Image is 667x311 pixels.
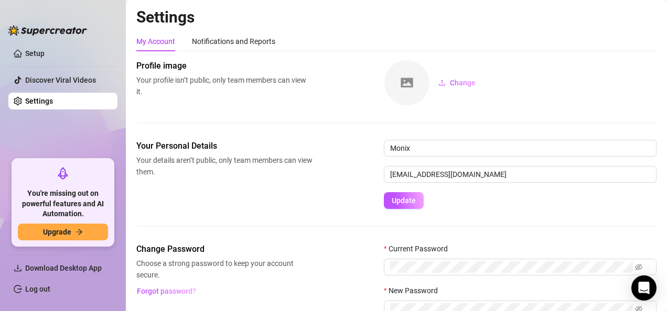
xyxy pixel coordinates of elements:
a: Settings [25,97,53,105]
span: Upgrade [43,228,71,236]
input: Enter name [384,140,657,157]
span: upload [438,79,446,86]
span: You're missing out on powerful features and AI Automation. [18,188,108,219]
span: Change Password [136,243,313,256]
a: Log out [25,285,50,293]
span: Your Personal Details [136,140,313,152]
button: Forgot password? [136,283,196,299]
button: Upgradearrow-right [18,224,108,240]
div: Notifications and Reports [192,36,275,47]
img: logo-BBDzfeDw.svg [8,25,87,36]
a: Discover Viral Videos [25,76,96,84]
span: arrow-right [76,228,83,236]
span: Choose a strong password to keep your account secure. [136,258,313,281]
label: New Password [384,285,445,296]
span: download [14,264,22,272]
span: rocket [57,167,69,180]
div: Open Intercom Messenger [631,275,657,301]
span: Profile image [136,60,313,72]
input: Enter new email [384,166,657,183]
label: Current Password [384,243,455,254]
span: Change [450,79,476,87]
h2: Settings [136,7,657,27]
span: Your profile isn’t public, only team members can view it. [136,74,313,97]
span: Update [392,196,416,205]
div: My Account [136,36,175,47]
span: eye-invisible [635,263,642,271]
img: square-placeholder.png [384,60,429,105]
a: Setup [25,49,45,58]
span: Your details aren’t public, only team members can view them. [136,154,313,177]
input: Current Password [390,261,633,273]
span: Download Desktop App [25,264,102,272]
button: Change [430,74,484,91]
span: Forgot password? [137,287,196,295]
button: Update [384,192,424,209]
